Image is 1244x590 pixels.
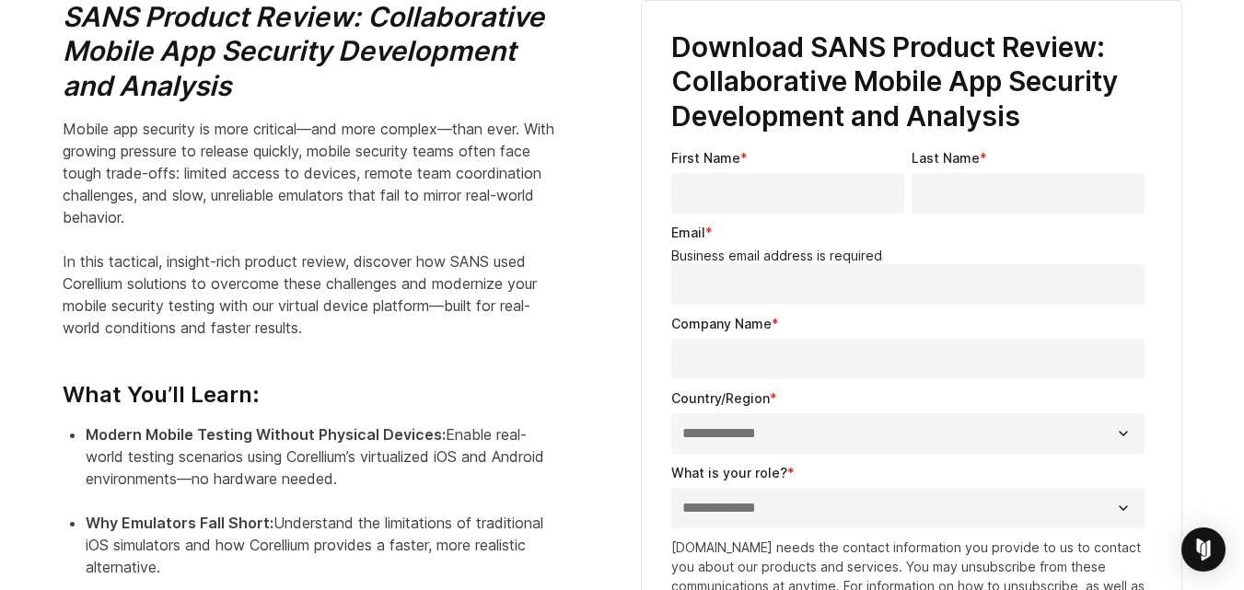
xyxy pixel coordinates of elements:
[671,390,770,406] span: Country/Region
[86,514,273,532] strong: Why Emulators Fall Short:
[671,465,787,480] span: What is your role?
[671,316,772,331] span: Company Name
[671,225,705,240] span: Email
[86,425,446,444] strong: Modern Mobile Testing Without Physical Devices:
[63,353,560,409] h4: What You’ll Learn:
[671,30,1152,134] h3: Download SANS Product Review: Collaborative Mobile App Security Development and Analysis
[671,248,1152,264] legend: Business email address is required
[86,423,560,512] li: Enable real-world testing scenarios using Corellium’s virtualized iOS and Android environments—no...
[671,150,740,166] span: First Name
[912,150,980,166] span: Last Name
[63,118,560,339] p: Mobile app security is more critical—and more complex—than ever. With growing pressure to release...
[1181,527,1226,572] div: Open Intercom Messenger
